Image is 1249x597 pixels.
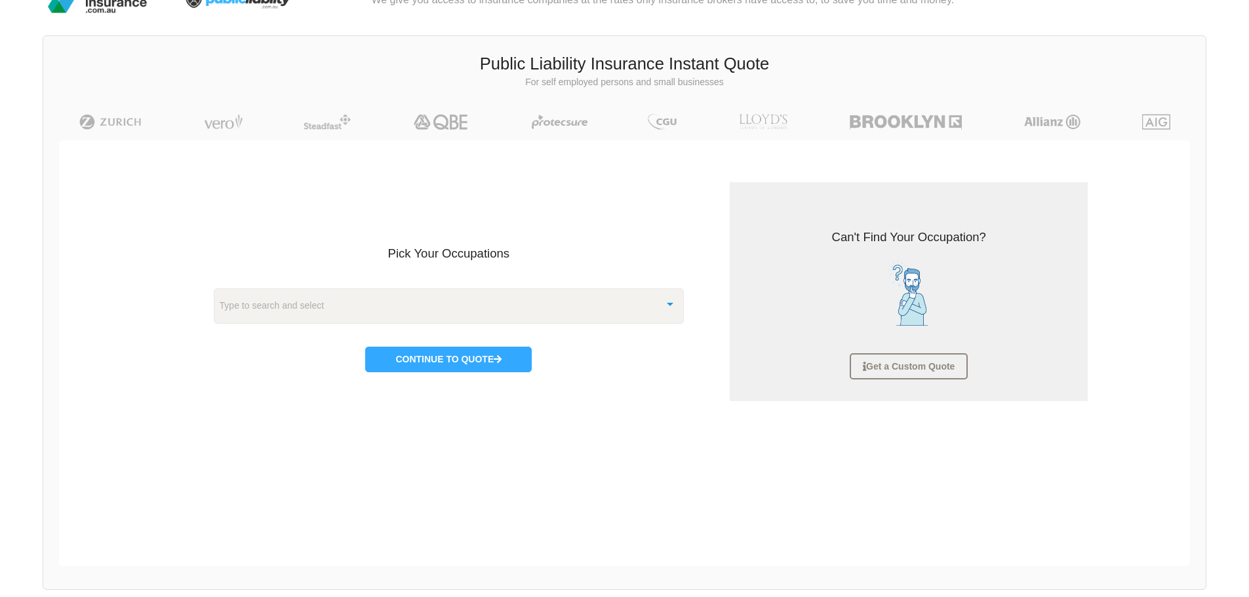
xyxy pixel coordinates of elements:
a: Get a Custom Quote [850,353,968,379]
img: LLOYD's | Public Liability Insurance [732,114,795,130]
img: Allianz | Public Liability Insurance [1018,114,1087,130]
img: QBE | Public Liability Insurance [406,114,477,130]
span: Type to search and select [220,297,325,313]
img: Vero | Public Liability Insurance [198,114,248,130]
img: Zurich | Public Liability Insurance [73,114,148,130]
p: For self employed persons and small businesses [53,76,1196,89]
img: Brooklyn | Public Liability Insurance [844,114,967,130]
img: Protecsure | Public Liability Insurance [526,114,593,130]
h3: Can't Find Your Occupation? [740,229,1078,246]
button: Continue to Quote [365,347,532,372]
img: CGU | Public Liability Insurance [643,114,682,130]
h3: Public Liability Insurance Instant Quote [53,52,1196,76]
img: AIG | Public Liability Insurance [1137,114,1176,130]
img: Steadfast | Public Liability Insurance [298,114,356,130]
h3: Pick Your Occupations [214,245,684,262]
